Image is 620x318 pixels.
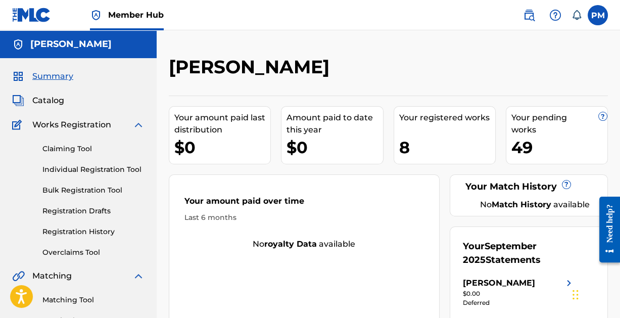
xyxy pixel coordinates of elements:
[545,5,565,25] div: Help
[571,10,582,20] div: Notifications
[30,38,112,50] h5: Phillip Mckenna
[42,164,145,175] a: Individual Registration Tool
[511,136,607,159] div: 49
[32,70,73,82] span: Summary
[399,136,495,159] div: 8
[519,5,539,25] a: Public Search
[463,241,537,265] span: September 2025
[169,56,335,78] h2: [PERSON_NAME]
[287,136,383,159] div: $0
[287,112,383,136] div: Amount paid to date this year
[12,119,25,131] img: Works Registration
[32,119,111,131] span: Works Registration
[174,112,270,136] div: Your amount paid last distribution
[42,185,145,196] a: Bulk Registration Tool
[184,195,424,212] div: Your amount paid over time
[463,277,535,289] div: [PERSON_NAME]
[463,277,575,307] a: [PERSON_NAME]right chevron icon$0.00Deferred
[169,238,439,250] div: No available
[463,180,595,194] div: Your Match History
[264,239,317,249] strong: royalty data
[90,9,102,21] img: Top Rightsholder
[599,112,607,120] span: ?
[32,95,64,107] span: Catalog
[42,206,145,216] a: Registration Drafts
[132,270,145,282] img: expand
[475,199,595,211] div: No available
[12,70,24,82] img: Summary
[573,280,579,310] div: Drag
[562,180,570,189] span: ?
[32,270,72,282] span: Matching
[463,298,575,307] div: Deferred
[549,9,561,21] img: help
[492,200,551,209] strong: Match History
[12,270,25,282] img: Matching
[42,247,145,258] a: Overclaims Tool
[42,295,145,305] a: Matching Tool
[563,277,575,289] img: right chevron icon
[511,112,607,136] div: Your pending works
[569,269,620,318] iframe: Chat Widget
[523,9,535,21] img: search
[184,212,424,223] div: Last 6 months
[12,70,73,82] a: SummarySummary
[463,240,595,267] div: Your Statements
[12,8,51,22] img: MLC Logo
[174,136,270,159] div: $0
[42,144,145,154] a: Claiming Tool
[588,5,608,25] div: User Menu
[399,112,495,124] div: Your registered works
[108,9,164,21] span: Member Hub
[592,189,620,270] iframe: Resource Center
[12,95,24,107] img: Catalog
[12,95,64,107] a: CatalogCatalog
[463,289,575,298] div: $0.00
[132,119,145,131] img: expand
[12,38,24,51] img: Accounts
[42,226,145,237] a: Registration History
